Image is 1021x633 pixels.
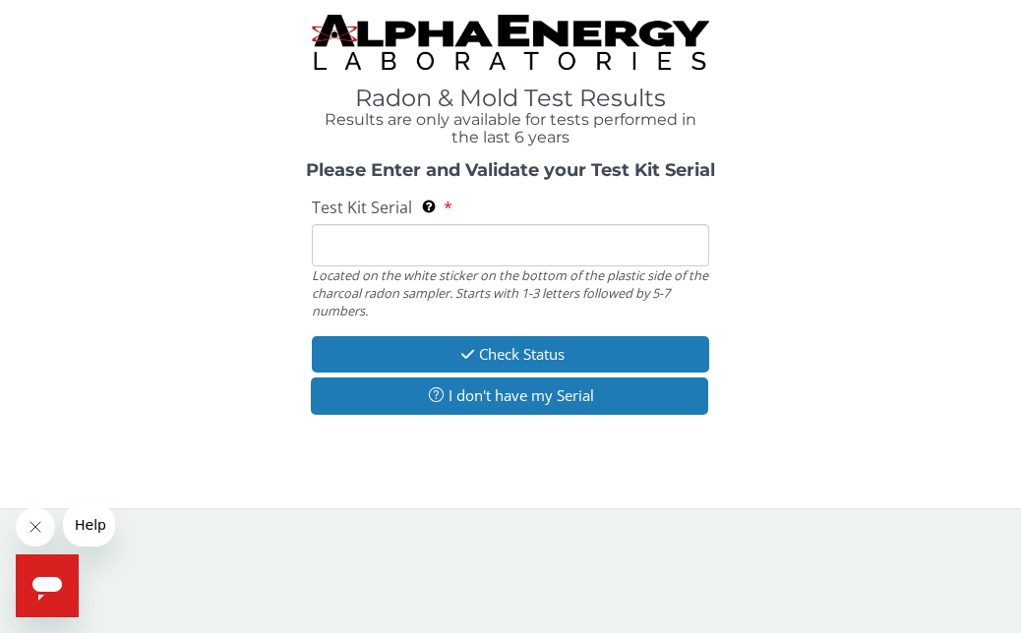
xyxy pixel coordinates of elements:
img: TightCrop.jpg [312,15,708,70]
iframe: Button to launch messaging window [16,554,79,617]
strong: Please Enter and Validate your Test Kit Serial [306,159,715,181]
iframe: Message from company [63,503,115,547]
span: Test Kit Serial [312,197,412,218]
iframe: Close message [16,507,55,547]
button: I don't have my Serial [311,377,707,414]
div: Located on the white sticker on the bottom of the plastic side of the charcoal radon sampler. Sta... [312,266,708,320]
h4: Results are only available for tests performed in the last 6 years [312,111,708,145]
button: Check Status [312,336,708,373]
h1: Radon & Mold Test Results [312,86,708,111]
